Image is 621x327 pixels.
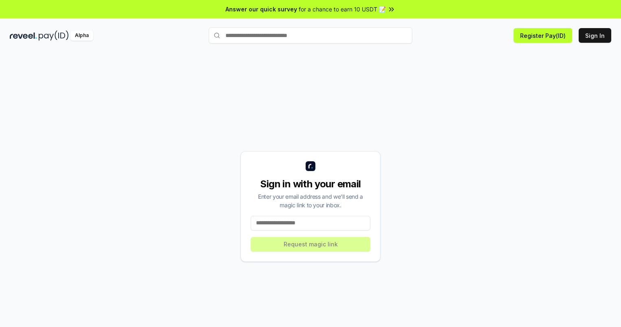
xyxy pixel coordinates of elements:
span: Answer our quick survey [225,5,297,13]
img: pay_id [39,31,69,41]
img: logo_small [306,161,315,171]
button: Register Pay(ID) [514,28,572,43]
span: for a chance to earn 10 USDT 📝 [299,5,386,13]
button: Sign In [579,28,611,43]
div: Alpha [70,31,93,41]
div: Sign in with your email [251,178,370,191]
div: Enter your email address and we’ll send a magic link to your inbox. [251,192,370,209]
img: reveel_dark [10,31,37,41]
